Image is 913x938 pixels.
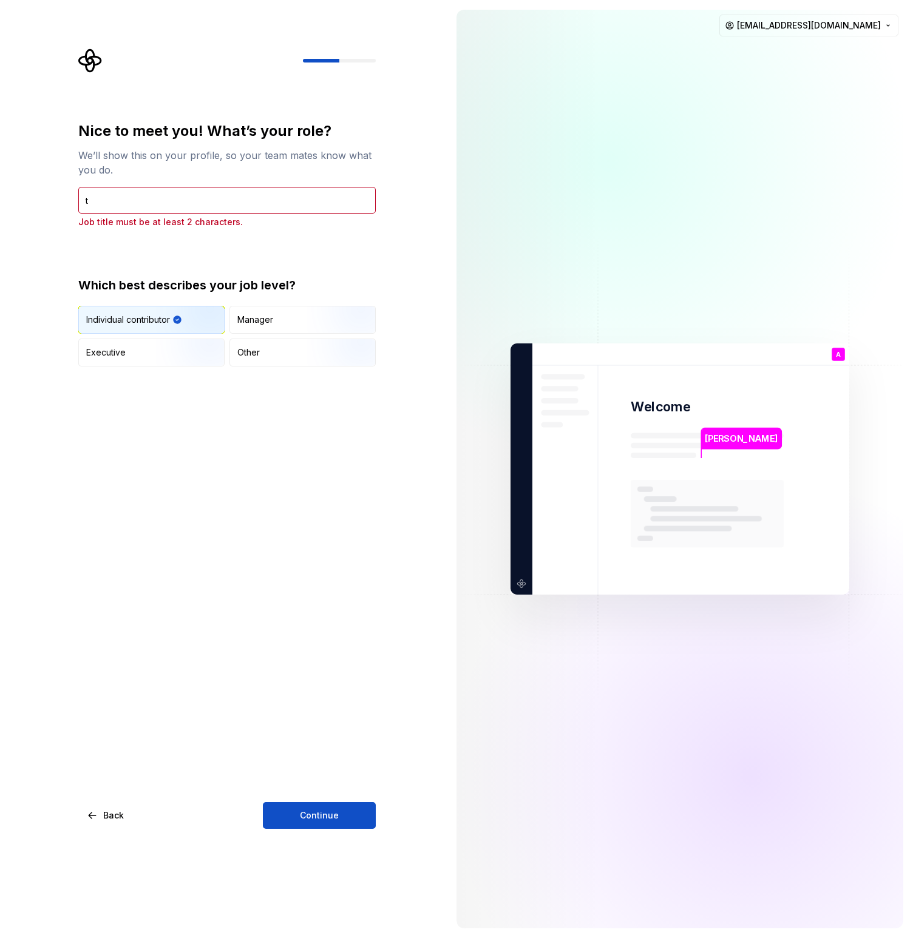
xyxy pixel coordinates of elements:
p: Job title must be at least 2 characters. [78,216,376,228]
div: Executive [86,346,126,359]
span: Back [103,809,124,822]
div: Which best describes your job level? [78,277,376,294]
span: [EMAIL_ADDRESS][DOMAIN_NAME] [737,19,881,32]
button: [EMAIL_ADDRESS][DOMAIN_NAME] [719,15,898,36]
p: A [836,351,841,358]
div: Nice to meet you! What’s your role? [78,121,376,141]
button: Continue [263,802,376,829]
svg: Supernova Logo [78,49,103,73]
p: [PERSON_NAME] [705,432,778,445]
p: Welcome [631,398,690,416]
div: Other [237,346,260,359]
span: Continue [300,809,339,822]
input: Job title [78,187,376,214]
div: Individual contributor [86,314,170,326]
div: Manager [237,314,273,326]
div: We’ll show this on your profile, so your team mates know what you do. [78,148,376,177]
button: Back [78,802,134,829]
